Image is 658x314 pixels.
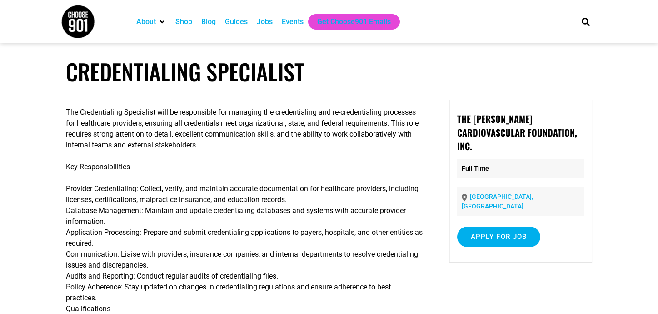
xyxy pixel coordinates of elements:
p: Full Time [457,159,585,178]
h1: Credentialing Specialist [66,58,592,85]
a: Get Choose901 Emails [317,16,391,27]
a: Jobs [257,16,273,27]
div: Search [578,14,593,29]
strong: The [PERSON_NAME] Cardiovascular Foundation, Inc. [457,112,577,153]
a: Shop [175,16,192,27]
a: [GEOGRAPHIC_DATA], [GEOGRAPHIC_DATA] [462,193,533,210]
a: Blog [201,16,216,27]
nav: Main nav [132,14,566,30]
a: About [136,16,156,27]
div: About [132,14,171,30]
a: Guides [225,16,248,27]
p: The Credentialing Specialist will be responsible for managing the credentialing and re-credential... [66,107,423,151]
input: Apply for job [457,227,541,247]
a: Events [282,16,304,27]
p: Key Responsibilities [66,162,423,172]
